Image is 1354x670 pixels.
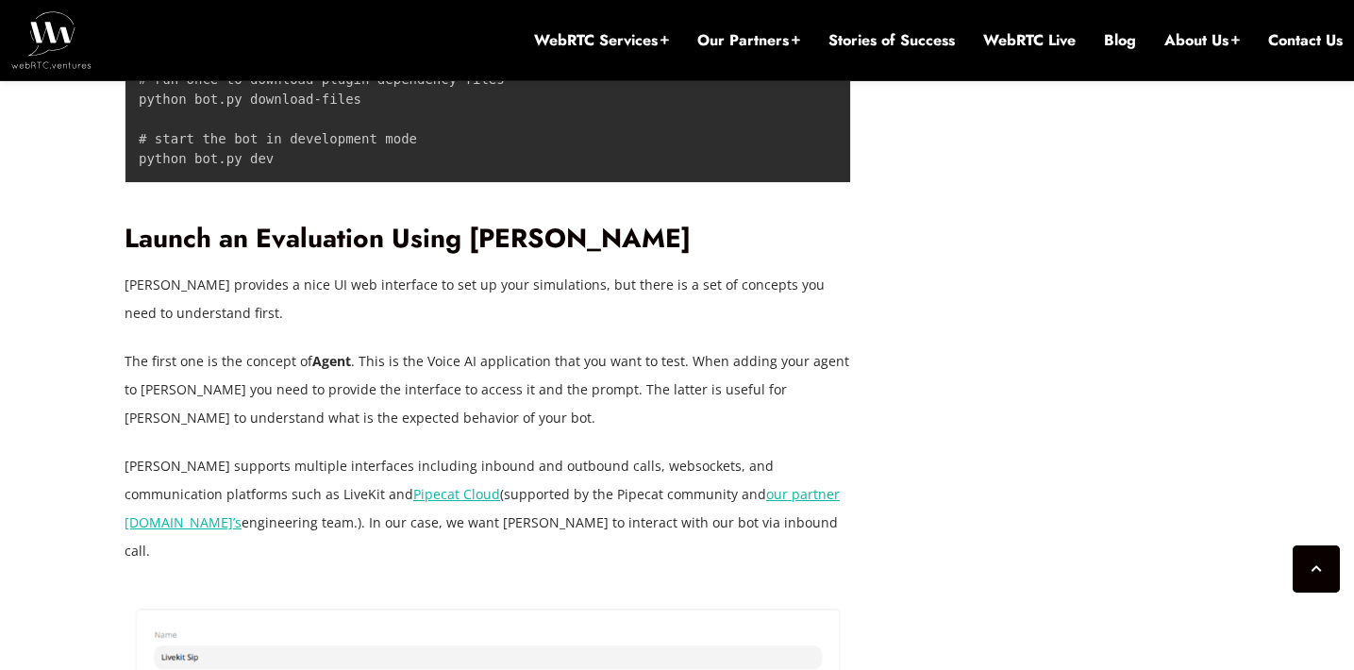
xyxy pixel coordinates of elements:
p: [PERSON_NAME] supports multiple interfaces including inbound and outbound calls, websockets, and ... [125,452,851,565]
p: The first one is the concept of . This is the Voice AI application that you want to test. When ad... [125,347,851,432]
strong: Agent [312,352,351,370]
a: Stories of Success [828,30,955,51]
img: WebRTC.ventures [11,11,92,68]
a: Our Partners [697,30,800,51]
a: Contact Us [1268,30,1343,51]
a: Pipecat Cloud [413,485,500,503]
a: About Us [1164,30,1240,51]
a: WebRTC Live [983,30,1076,51]
h2: Launch an Evaluation Using [PERSON_NAME] [125,223,851,256]
a: WebRTC Services [534,30,669,51]
p: [PERSON_NAME] provides a nice UI web interface to set up your simulations, but there is a set of ... [125,271,851,327]
a: Blog [1104,30,1136,51]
